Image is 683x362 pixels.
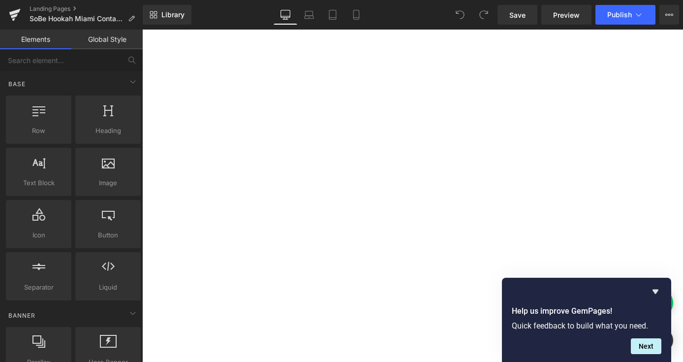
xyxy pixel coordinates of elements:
span: Icon [9,230,68,240]
span: Row [9,126,68,136]
a: Global Style [71,30,143,49]
span: Text Block [9,178,68,188]
span: Banner [7,311,36,320]
span: Liquid [78,282,138,293]
button: Next question [631,338,661,354]
a: Tablet [321,5,344,25]
span: Save [509,10,526,20]
span: Library [161,10,185,19]
a: Laptop [297,5,321,25]
span: Base [7,79,27,89]
button: More [659,5,679,25]
button: Redo [474,5,494,25]
span: SoBe Hookah Miami Contact Information [30,15,124,23]
a: Desktop [274,5,297,25]
a: Landing Pages [30,5,143,13]
button: Publish [595,5,655,25]
button: Hide survey [650,286,661,297]
span: Publish [607,11,632,19]
a: Mobile [344,5,368,25]
span: Separator [9,282,68,293]
h2: Help us improve GemPages! [512,305,661,317]
div: Help us improve GemPages! [512,286,661,354]
span: Image [78,178,138,188]
a: Preview [541,5,591,25]
span: Heading [78,126,138,136]
button: Undo [450,5,470,25]
span: Preview [553,10,580,20]
a: New Library [143,5,191,25]
span: Button [78,230,138,240]
p: Quick feedback to build what you need. [512,321,661,330]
